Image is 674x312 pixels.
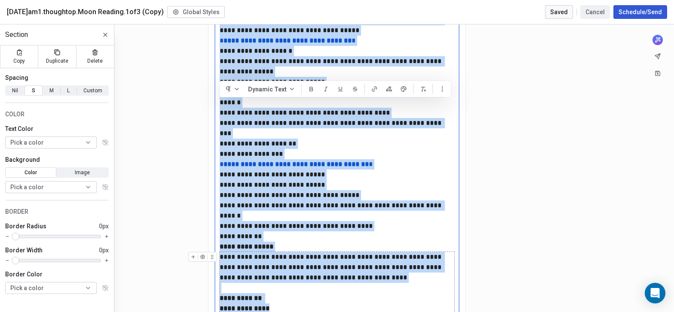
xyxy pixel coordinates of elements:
[5,155,40,164] span: Background
[5,270,43,279] span: Border Color
[5,136,97,148] button: Pick a color
[12,87,18,94] span: Nil
[87,58,103,64] span: Delete
[7,7,164,17] span: [DATE]am1.thoughtop.Moon Reading.1of3 (Copy)
[13,58,25,64] span: Copy
[645,283,665,303] div: Open Intercom Messenger
[5,207,109,216] div: BORDER
[245,83,299,96] button: Dynamic Text
[5,246,43,254] span: Border Width
[580,5,610,19] button: Cancel
[5,110,109,118] div: COLOR
[545,5,573,19] button: Saved
[5,181,97,193] button: Pick a color
[49,87,54,94] span: M
[167,6,225,18] button: Global Styles
[5,30,28,40] span: Section
[613,5,667,19] button: Schedule/Send
[75,169,90,176] span: Image
[5,73,28,82] span: Spacing
[5,124,34,133] span: Text Color
[5,282,97,294] button: Pick a color
[83,87,102,94] span: Custom
[5,222,46,230] span: Border Radius
[99,222,109,230] span: 0px
[99,246,109,254] span: 0px
[67,87,70,94] span: L
[46,58,68,64] span: Duplicate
